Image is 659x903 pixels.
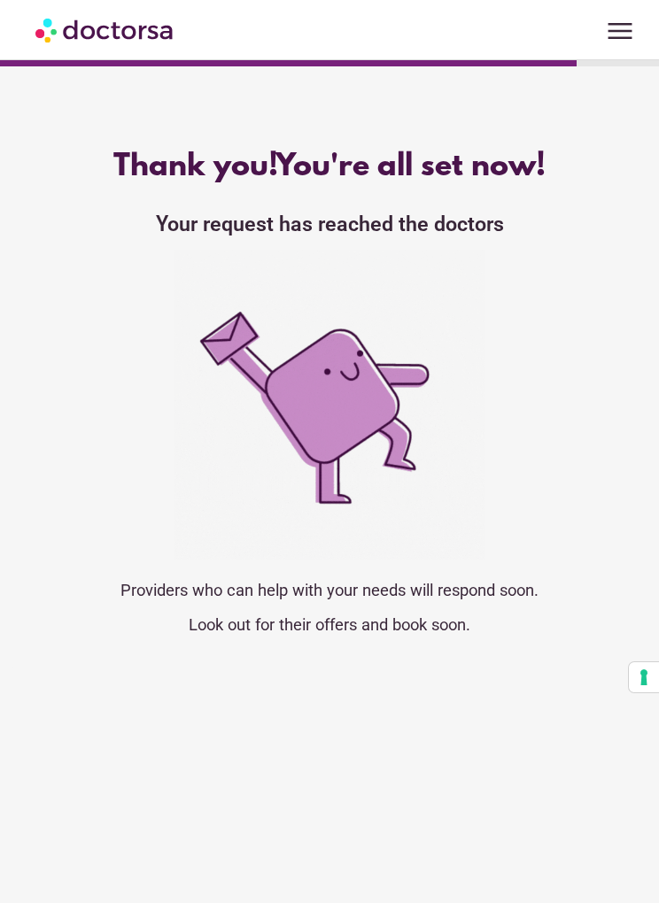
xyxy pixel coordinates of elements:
span: menu [603,14,637,48]
p: Look out for their offers and book soon. [48,615,610,634]
button: Your consent preferences for tracking technologies [629,662,659,692]
img: success [174,250,485,560]
p: Providers who can help with your needs will respond soon. [48,581,610,599]
img: Doctorsa.com [35,10,175,50]
div: Thank you! [48,150,610,185]
span: You're all set now! [275,150,546,185]
strong: Your request has reached the doctors [156,212,504,236]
